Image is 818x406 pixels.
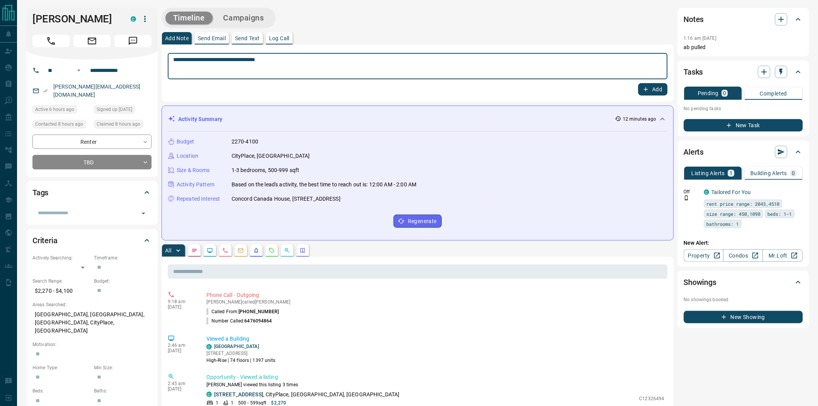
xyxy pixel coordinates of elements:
p: Location [177,152,198,160]
p: Motivation: [32,341,152,348]
p: Pending [698,90,719,96]
div: Sat Aug 16 2025 [32,120,90,131]
button: Timeline [165,12,213,24]
p: [DATE] [168,386,195,392]
h2: Tags [32,186,48,199]
p: [GEOGRAPHIC_DATA], [GEOGRAPHIC_DATA], [GEOGRAPHIC_DATA], CityPlace, [GEOGRAPHIC_DATA] [32,308,152,337]
p: 0 [792,171,795,176]
a: Condos [723,249,763,262]
a: [PERSON_NAME][EMAIL_ADDRESS][DOMAIN_NAME] [53,84,141,98]
button: Add [638,83,668,96]
p: $2,270 - $4,100 [32,285,90,297]
p: Listing Alerts [692,171,725,176]
div: condos.ca [131,16,136,22]
p: Off [684,188,699,195]
div: condos.ca [704,189,709,195]
p: Number Called: [206,317,272,324]
p: CityPlace, [GEOGRAPHIC_DATA] [232,152,310,160]
span: Active 6 hours ago [35,106,74,113]
span: Call [32,35,70,47]
p: Add Note [165,36,189,41]
p: Opportunity - Viewed a listing [206,373,665,381]
a: Mr.Loft [763,249,803,262]
p: Min Size: [94,364,152,371]
p: No showings booked [684,296,803,303]
p: , CityPlace, [GEOGRAPHIC_DATA], [GEOGRAPHIC_DATA] [214,391,400,399]
p: Size & Rooms [177,166,210,174]
span: Claimed 8 hours ago [97,120,140,128]
p: Home Type: [32,364,90,371]
span: Contacted 8 hours ago [35,120,83,128]
p: 1:16 am [DATE] [684,36,717,41]
p: Called From: [206,308,279,315]
p: 2270-4100 [232,138,258,146]
p: 2:45 am [168,381,195,386]
p: [DATE] [168,304,195,310]
span: Signed up [DATE] [97,106,132,113]
span: rent price range: 2043,4510 [707,200,780,208]
p: High-Rise | 74 floors | 1397 units [206,357,276,364]
p: Phone Call - Outgoing [206,291,665,299]
p: Viewed a Building [206,335,665,343]
p: 1-3 bedrooms, 500-999 sqft [232,166,299,174]
p: 1 [729,171,733,176]
button: Campaigns [216,12,272,24]
p: Baths: [94,387,152,394]
div: Sat Aug 16 2025 [94,120,152,131]
h2: Criteria [32,234,58,247]
span: [PHONE_NUMBER] [239,309,279,314]
p: Budget [177,138,194,146]
div: TBD [32,155,152,169]
p: Budget: [94,278,152,285]
p: Repeated Interest [177,195,220,203]
div: Alerts [684,143,803,161]
svg: Lead Browsing Activity [207,247,213,254]
div: Renter [32,135,152,149]
h2: Showings [684,276,717,288]
h1: [PERSON_NAME] [32,13,119,25]
p: Timeframe: [94,254,152,261]
div: Tags [32,183,152,202]
div: Activity Summary12 minutes ago [168,112,667,126]
span: beds: 1-1 [768,210,792,218]
p: 9:18 am [168,299,195,304]
p: Building Alerts [751,171,787,176]
p: Based on the lead's activity, the best time to reach out is: 12:00 AM - 2:00 AM [232,181,416,189]
p: Beds: [32,387,90,394]
span: 6476094864 [245,318,272,324]
p: Search Range: [32,278,90,285]
svg: Agent Actions [300,247,306,254]
p: C12326494 [639,395,665,402]
p: 12 minutes ago [623,116,656,123]
svg: Emails [238,247,244,254]
svg: Opportunities [284,247,290,254]
p: Send Text [235,36,260,41]
p: ab pulled [684,43,803,51]
a: Tailored For You [712,189,751,195]
p: New Alert: [684,239,803,247]
a: [STREET_ADDRESS] [214,391,263,397]
button: Open [74,66,84,75]
svg: Push Notification Only [684,195,689,201]
h2: Alerts [684,146,704,158]
a: Property [684,249,724,262]
p: All [165,248,171,253]
div: Notes [684,10,803,29]
p: Log Call [269,36,290,41]
p: Activity Pattern [177,181,215,189]
h2: Notes [684,13,704,26]
div: Showings [684,273,803,292]
p: [STREET_ADDRESS] [206,350,276,357]
div: Tasks [684,63,803,81]
span: Email [73,35,111,47]
div: Criteria [32,231,152,250]
button: New Task [684,119,803,131]
svg: Listing Alerts [253,247,259,254]
p: Completed [760,91,787,96]
p: [PERSON_NAME] viewed this listing 3 times [206,381,665,388]
span: bathrooms: 1 [707,220,739,228]
div: Wed Aug 06 2025 [94,105,152,116]
p: Actively Searching: [32,254,90,261]
p: No pending tasks [684,103,803,114]
p: Activity Summary [178,115,222,123]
